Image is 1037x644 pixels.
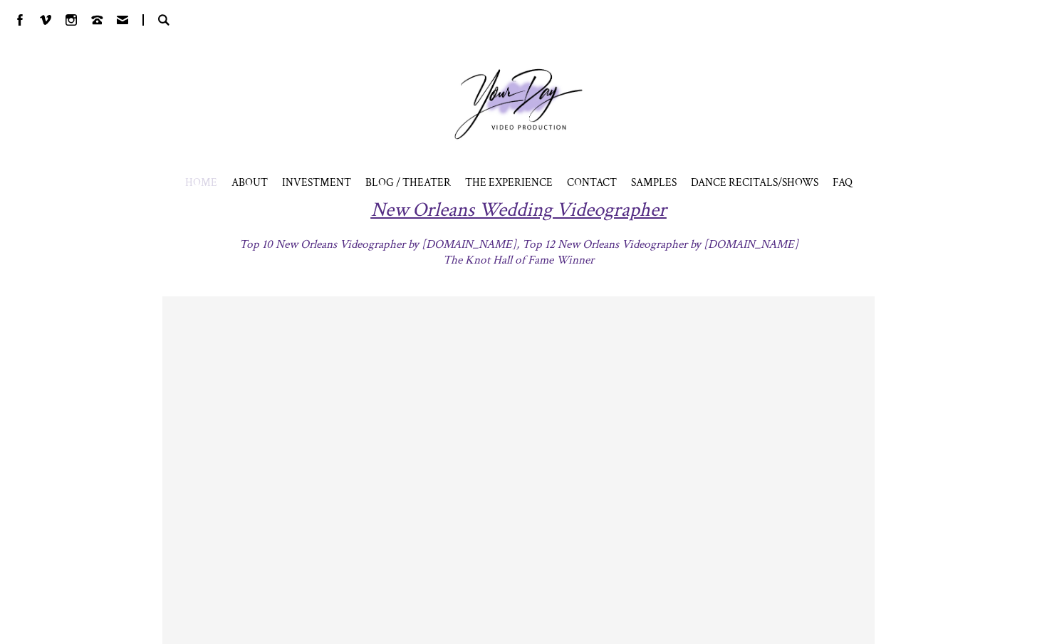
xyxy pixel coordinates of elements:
span: Top 10 New Orleans Videographer by [DOMAIN_NAME], Top 12 New Orleans Videographer by [DOMAIN_NAME] [239,237,798,252]
span: The Knot Hall of Fame Winner [443,252,594,268]
a: CONTACT [567,175,617,189]
a: Your Day Production Logo [433,47,604,161]
a: ABOUT [231,175,268,189]
a: THE EXPERIENCE [465,175,553,189]
a: FAQ [833,175,853,189]
a: BLOG / THEATER [365,175,451,189]
a: HOME [185,175,217,189]
span: New Orleans Wedding Videographer [371,197,667,223]
a: INVESTMENT [282,175,351,189]
span: SAMPLES [631,175,677,189]
span: DANCE RECITALS/SHOWS [691,175,818,189]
